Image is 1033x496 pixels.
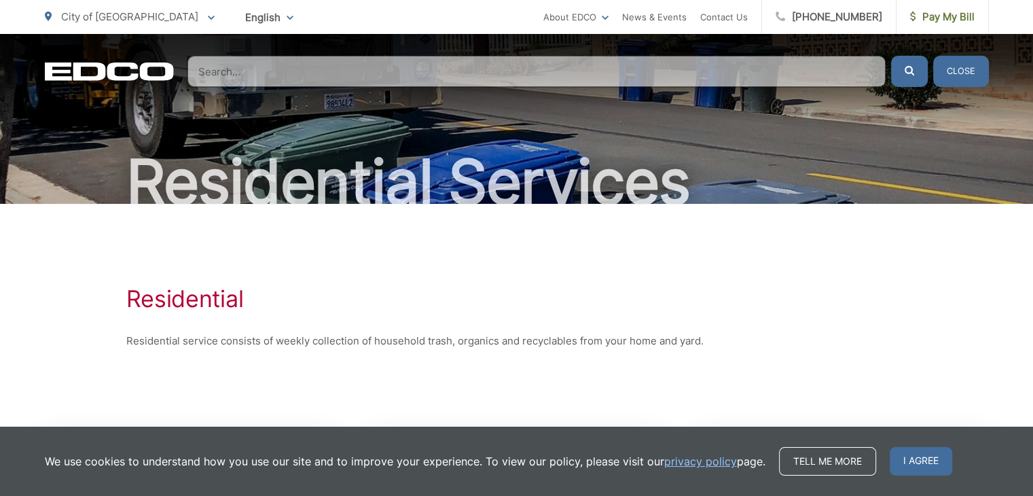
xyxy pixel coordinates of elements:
[933,56,989,87] button: Close
[235,5,304,29] span: English
[45,62,174,81] a: EDCD logo. Return to the homepage.
[543,9,609,25] a: About EDCO
[700,9,748,25] a: Contact Us
[890,447,952,476] span: I agree
[187,56,886,87] input: Search
[910,9,975,25] span: Pay My Bill
[61,10,198,23] span: City of [GEOGRAPHIC_DATA]
[45,453,765,470] p: We use cookies to understand how you use our site and to improve your experience. To view our pol...
[891,56,928,87] button: Submit the search query.
[664,453,737,470] a: privacy policy
[126,333,907,349] p: Residential service consists of weekly collection of household trash, organics and recyclables fr...
[779,447,876,476] a: Tell me more
[622,9,687,25] a: News & Events
[126,285,907,313] h1: Residential
[45,148,989,216] h2: Residential Services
